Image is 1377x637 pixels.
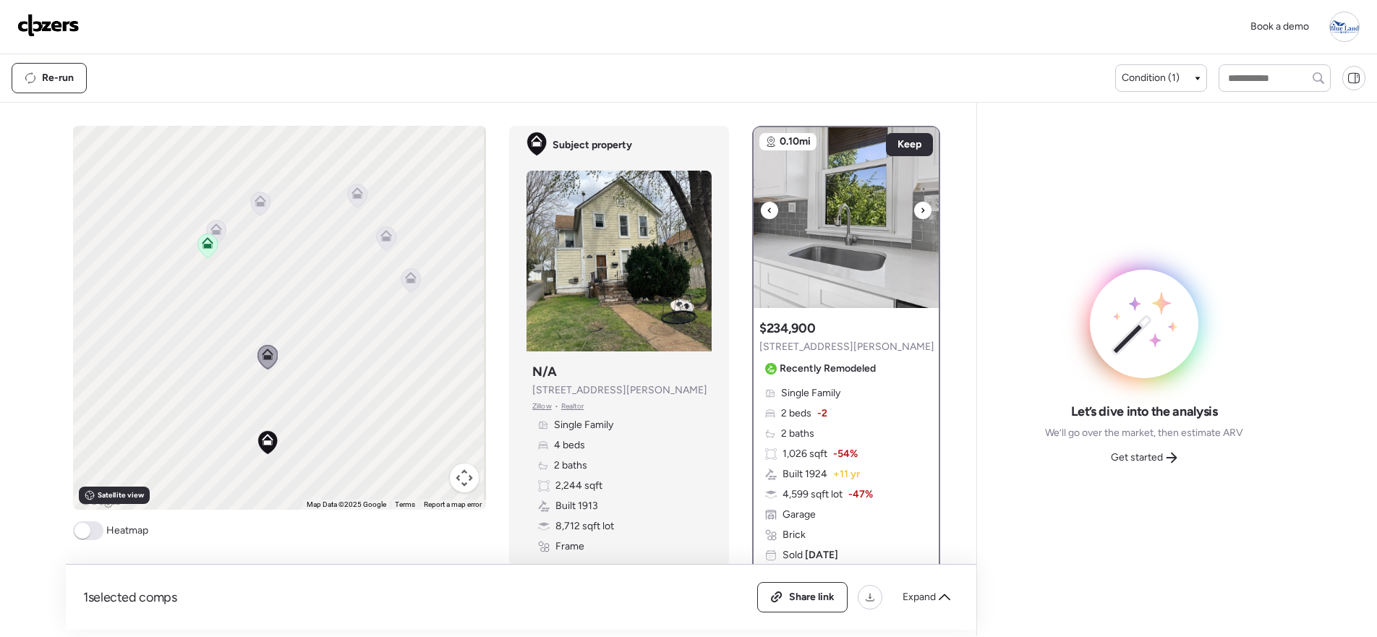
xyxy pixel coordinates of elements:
span: Satellite view [98,489,144,501]
span: [STREET_ADDRESS][PERSON_NAME] [532,383,707,398]
span: [DATE] [803,549,838,561]
span: Brick [783,528,806,542]
span: 2 baths [554,458,587,473]
span: 2 baths [781,427,814,441]
span: Heatmap [106,523,148,538]
span: Single Family [554,418,613,432]
img: Google [77,491,124,510]
span: -2 [817,406,827,421]
span: Keep [898,137,921,152]
span: -54% [833,447,858,461]
span: 1 selected comps [83,589,177,606]
span: Sold [783,548,838,563]
span: 1,026 sqft [783,447,827,461]
span: We’ll go over the market, then estimate ARV [1045,426,1243,440]
span: Map Data ©2025 Google [307,500,386,508]
span: Re-run [42,71,74,85]
a: Terms (opens in new tab) [395,500,415,508]
span: Zillow [532,401,552,412]
span: 8,712 sqft lot [555,519,614,534]
span: Single Family [781,386,840,401]
button: Map camera controls [450,463,479,492]
img: Logo [17,14,80,37]
h3: N/A [532,363,557,380]
span: Frame [555,539,584,554]
span: Condition (1) [1122,71,1180,85]
a: Open this area in Google Maps (opens a new window) [77,491,124,510]
span: 4 beds [554,438,585,453]
span: Subject property [553,138,632,153]
a: Report a map error [424,500,482,508]
span: Share link [789,590,835,604]
span: 2 beds [781,406,811,421]
span: Let’s dive into the analysis [1071,403,1218,420]
span: Garage [783,508,816,522]
span: Built 1924 [783,467,827,482]
span: -47% [848,487,873,502]
span: Recently Remodeled [780,362,876,376]
span: Get started [1111,450,1163,465]
span: 4,599 sqft lot [783,487,843,502]
h3: $234,900 [759,320,815,337]
span: Expand [903,590,936,604]
span: • [555,401,558,412]
span: [STREET_ADDRESS][PERSON_NAME] [759,340,934,354]
span: + 11 yr [833,467,860,482]
span: 2,244 sqft [555,479,602,493]
span: Book a demo [1250,20,1309,33]
span: 0.10mi [780,134,811,149]
span: Realtor [561,401,584,412]
span: Built 1913 [555,499,598,513]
